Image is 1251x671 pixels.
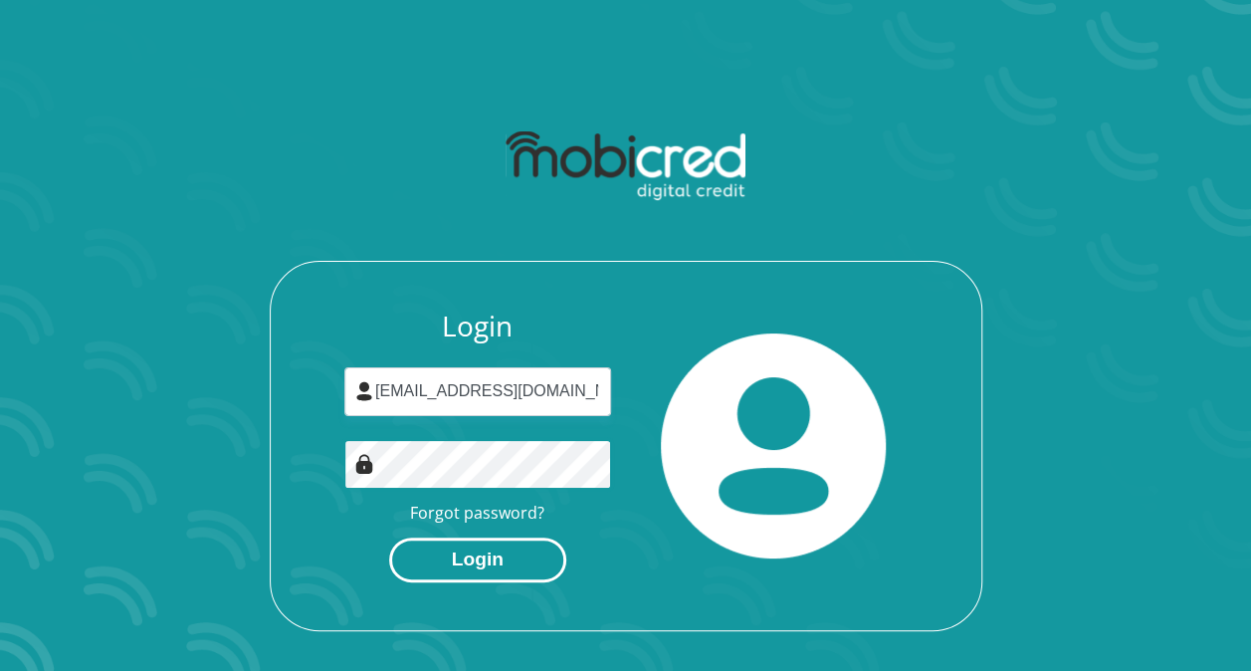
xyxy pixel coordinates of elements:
img: Image [354,454,374,474]
h3: Login [344,310,611,343]
button: Login [389,538,566,582]
a: Forgot password? [410,502,544,524]
img: mobicred logo [506,131,745,201]
input: Username [344,367,611,416]
img: user-icon image [354,381,374,401]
